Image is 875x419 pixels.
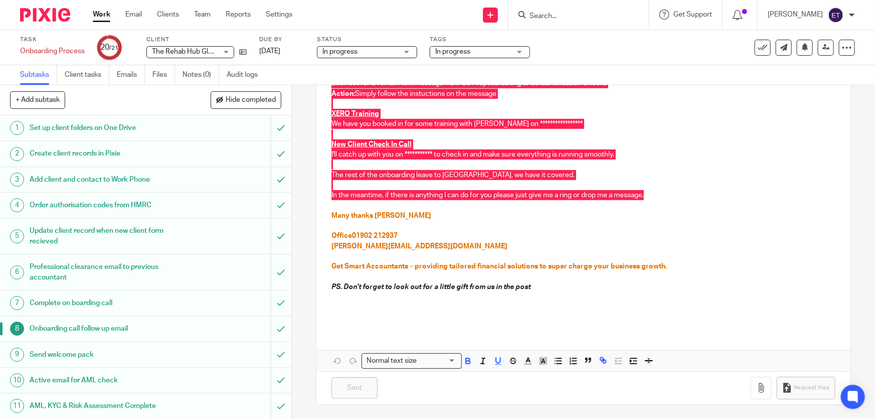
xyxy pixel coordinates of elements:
[10,373,24,387] div: 10
[331,89,835,99] p: Simply follow the instuctions on the message
[157,10,179,20] a: Clients
[331,90,355,97] strong: Action:
[430,36,530,44] label: Tags
[10,229,24,243] div: 5
[117,65,145,85] a: Emails
[794,384,830,392] span: Request files
[10,198,24,212] div: 4
[259,48,280,55] span: [DATE]
[828,7,844,23] img: svg%3E
[30,347,184,362] h1: Send welcome pack
[266,10,292,20] a: Settings
[420,356,456,366] input: Search for option
[93,10,110,20] a: Work
[30,120,184,135] h1: Set up client folders on One Drive
[65,65,109,85] a: Client tasks
[331,170,835,180] p: The rest of the onboarding leave to [GEOGRAPHIC_DATA], we have it covered.
[777,377,835,399] button: Request files
[362,353,462,369] div: Search for option
[259,36,304,44] label: Due by
[331,377,378,399] input: Sent
[30,321,184,336] h1: Onboarding call follow up email
[100,42,118,53] div: 20
[20,65,57,85] a: Subtasks
[331,110,379,117] u: XERO Training
[30,223,184,249] h1: Update client record when new client form recieved
[331,284,531,291] em: PS. Don't forget to look out for a little gift from us in the post
[352,232,398,239] a: 01902 212937
[322,48,358,55] span: In progress
[152,48,240,55] span: The Rehab Hub Glasgow Ltd
[10,91,65,108] button: + Add subtask
[317,36,417,44] label: Status
[331,263,667,270] span: Get Smart Accountants – providing tailored financial solutions to super charge your business growth.
[10,399,24,413] div: 11
[30,373,184,388] h1: Active email for AML check
[30,146,184,161] h1: Create client records in Pixie
[109,45,118,51] small: /21
[227,65,265,85] a: Audit logs
[364,356,419,366] span: Normal text size
[30,259,184,285] h1: Professional clearance email to previous accountant
[226,96,276,104] span: Hide completed
[226,10,251,20] a: Reports
[20,8,70,22] img: Pixie
[768,10,823,20] p: [PERSON_NAME]
[211,91,281,108] button: Hide completed
[331,141,412,148] u: New Client Check In Call
[435,48,470,55] span: In progress
[146,36,247,44] label: Client
[152,65,175,85] a: Files
[30,198,184,213] h1: Order authorisation codes from HMRC
[10,173,24,187] div: 3
[10,296,24,310] div: 7
[331,190,835,200] p: In the meantime, if there is anything I can do for you please just give me a ring or drop me a me...
[673,11,712,18] span: Get Support
[20,46,85,56] div: Onboarding Process
[529,12,619,21] input: Search
[194,10,211,20] a: Team
[10,147,24,161] div: 2
[331,243,507,250] a: [PERSON_NAME][EMAIL_ADDRESS][DOMAIN_NAME]
[30,398,184,413] h1: AML, KYC & Risk Assessment Complete
[10,348,24,362] div: 9
[30,296,184,311] h1: Complete on boarding call
[125,10,142,20] a: Email
[10,265,24,280] div: 6
[30,172,184,187] h1: Add client and contact to Work Phone
[10,322,24,336] div: 8
[331,150,835,160] p: I'll catch up with you on *********** to check in and make sure everything is running smoothly.
[331,212,431,219] span: Many thanks [PERSON_NAME]
[183,65,219,85] a: Notes (0)
[20,36,85,44] label: Task
[10,121,24,135] div: 1
[331,232,352,239] span: Office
